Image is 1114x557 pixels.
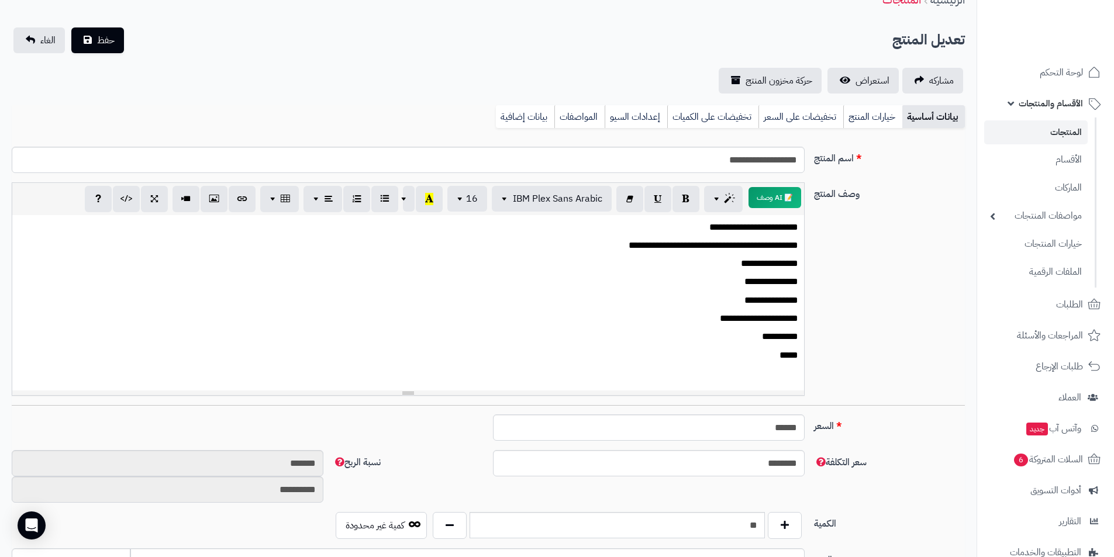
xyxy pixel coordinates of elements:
a: مشاركه [902,68,963,94]
div: Open Intercom Messenger [18,511,46,539]
a: طلبات الإرجاع [984,352,1107,380]
a: بيانات إضافية [496,105,554,129]
a: تخفيضات على السعر [758,105,843,129]
span: وآتس آب [1025,420,1081,437]
h2: تعديل المنتج [892,28,965,52]
a: المراجعات والأسئلة [984,321,1107,350]
a: لوحة التحكم [984,58,1107,87]
span: المراجعات والأسئلة [1017,327,1083,344]
button: 16 [447,186,487,212]
span: 16 [466,192,478,206]
a: الأقسام [984,147,1088,172]
button: 📝 AI وصف [749,187,801,208]
button: حفظ [71,27,124,53]
a: المواصفات [554,105,605,129]
span: التقارير [1059,513,1081,530]
span: لوحة التحكم [1040,64,1083,81]
span: حفظ [97,33,115,47]
span: طلبات الإرجاع [1036,358,1083,375]
span: الغاء [40,33,56,47]
a: حركة مخزون المنتج [719,68,822,94]
label: اسم المنتج [809,147,970,165]
a: العملاء [984,383,1107,411]
span: أدوات التسويق [1030,482,1081,499]
label: الكمية [809,512,970,531]
span: مشاركه [929,74,954,88]
span: نسبة الربح [333,455,381,469]
a: تخفيضات على الكميات [667,105,758,129]
span: استعراض [856,74,889,88]
a: الغاء [13,27,65,53]
button: IBM Plex Sans Arabic [492,186,612,212]
a: الطلبات [984,290,1107,319]
a: إعدادات السيو [605,105,667,129]
span: العملاء [1058,389,1081,406]
a: الملفات الرقمية [984,260,1088,285]
a: مواصفات المنتجات [984,203,1088,229]
a: أدوات التسويق [984,476,1107,504]
a: المنتجات [984,120,1088,144]
label: وصف المنتج [809,182,970,201]
span: سعر التكلفة [814,455,867,469]
span: السلات المتروكة [1013,451,1083,468]
span: الطلبات [1056,296,1083,313]
span: الأقسام والمنتجات [1019,95,1083,112]
a: خيارات المنتج [843,105,902,129]
span: 6 [1014,454,1028,466]
a: التقارير [984,507,1107,535]
a: خيارات المنتجات [984,231,1088,257]
a: الماركات [984,175,1088,200]
label: السعر [809,414,970,433]
a: وآتس آبجديد [984,414,1107,442]
span: حركة مخزون المنتج [746,74,812,88]
span: IBM Plex Sans Arabic [513,192,602,206]
a: بيانات أساسية [902,105,965,129]
span: جديد [1026,423,1048,435]
a: السلات المتروكة6 [984,445,1107,473]
a: استعراض [827,68,899,94]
